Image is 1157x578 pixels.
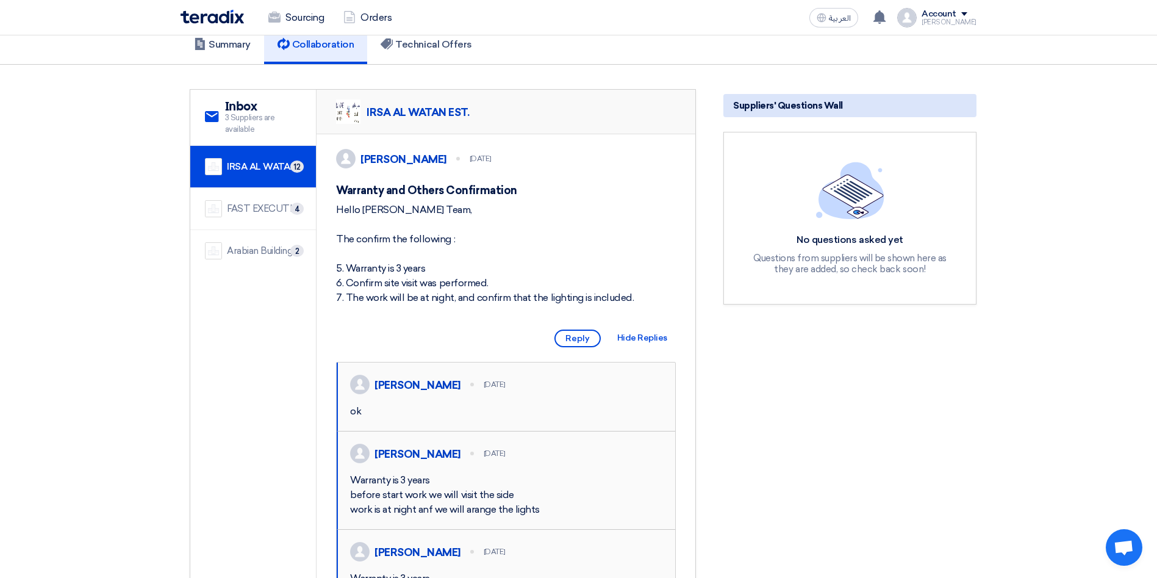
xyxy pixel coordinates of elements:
div: No questions asked yet [747,234,954,247]
div: [DATE] [470,153,492,164]
img: company-name [205,242,222,259]
span: 3 Suppliers are available [225,112,301,135]
img: company-name [205,158,222,175]
span: العربية [829,14,851,23]
div: ok [350,404,663,419]
span: 4 [290,203,304,215]
span: Reply [554,330,601,347]
h2: Inbox [225,99,301,114]
span: Hide Replies [617,333,667,343]
h5: Warranty and Others Confirmation [336,183,676,198]
h5: Technical Offers [381,38,471,51]
div: Arabian Building Support and Rehabilitation [227,244,301,258]
img: profile_test.png [336,149,356,168]
div: Warranty is 3 years before start work we will visit the side work is at night anf we will arange ... [350,473,663,517]
div: [PERSON_NAME] [922,19,976,26]
img: empty_state_list.svg [816,162,884,219]
span: 2 [290,245,304,257]
div: Questions from suppliers will be shown here as they are added, so check back soon! [747,253,954,275]
div: [DATE] [484,448,506,459]
a: Technical Offers [367,25,485,64]
a: Orders [334,4,401,31]
div: [PERSON_NAME] [374,378,460,392]
img: profile_test.png [350,444,370,463]
div: FAST EXECUTION [227,202,301,216]
img: Teradix logo [181,10,244,24]
div: [DATE] [484,379,506,390]
div: Open chat [1106,529,1142,566]
img: profile_test.png [350,542,370,562]
button: العربية [809,8,858,27]
img: company-name [205,200,222,217]
h5: Collaboration [278,38,354,51]
div: [PERSON_NAME] [360,153,446,166]
a: Summary [181,25,264,64]
span: Suppliers' Questions Wall [733,99,843,112]
div: [PERSON_NAME] [374,447,460,461]
div: Account [922,9,956,20]
div: [PERSON_NAME] [374,546,460,559]
h5: Summary [194,38,251,51]
div: Hello [PERSON_NAME] Team, The confirm the following : 5. Warranty is 3 years 6. Confirm site visi... [336,203,676,305]
div: IRSA AL WATAN EST. [227,160,301,174]
img: profile_test.png [350,375,370,394]
a: Sourcing [259,4,334,31]
div: IRSA AL WATAN EST. [367,106,469,119]
span: 12 [290,161,304,173]
img: profile_test.png [897,8,917,27]
div: [DATE] [484,546,506,557]
a: Collaboration [264,25,368,64]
